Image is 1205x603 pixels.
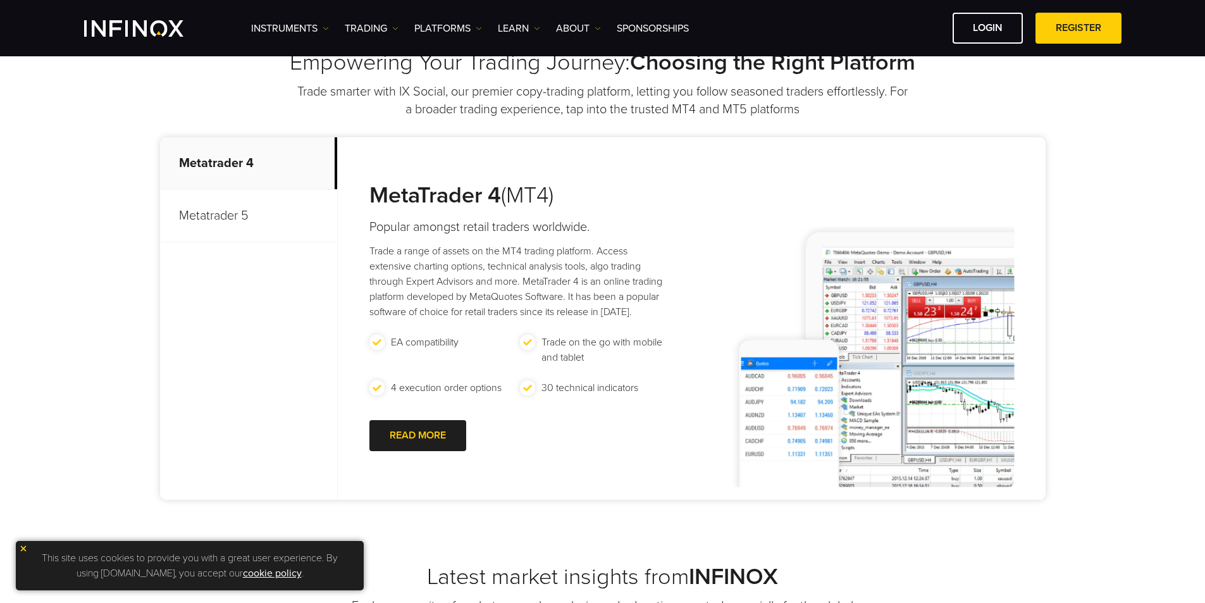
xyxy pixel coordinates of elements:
h2: Latest market insights from [160,563,1046,591]
strong: INFINOX [689,563,778,590]
p: EA compatibility [391,335,459,350]
strong: MetaTrader 4 [369,182,501,209]
p: 30 technical indicators [541,380,638,395]
a: READ MORE [369,420,466,451]
a: Learn [498,21,540,36]
a: cookie policy [243,567,302,580]
p: Metatrader 4 [160,137,337,190]
a: PLATFORMS [414,21,482,36]
p: Trade on the go with mobile and tablet [541,335,665,365]
p: Trade smarter with IX Social, our premier copy-trading platform, letting you follow seasoned trad... [296,83,910,118]
a: LOGIN [953,13,1023,44]
h4: Popular amongst retail traders worldwide. [369,218,671,236]
a: ABOUT [556,21,601,36]
a: REGISTER [1035,13,1122,44]
a: SPONSORSHIPS [617,21,689,36]
a: INFINOX Logo [84,20,213,37]
p: Trade a range of assets on the MT4 trading platform. Access extensive charting options, technical... [369,244,671,320]
strong: Choosing the Right Platform [630,49,915,76]
h3: (MT4) [369,182,671,209]
img: yellow close icon [19,544,28,553]
p: Metatrader 5 [160,190,337,242]
a: Instruments [251,21,329,36]
p: This site uses cookies to provide you with a great user experience. By using [DOMAIN_NAME], you a... [22,547,357,584]
p: 4 execution order options [391,380,502,395]
h2: Empowering Your Trading Journey: [160,49,1046,77]
a: TRADING [345,21,399,36]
